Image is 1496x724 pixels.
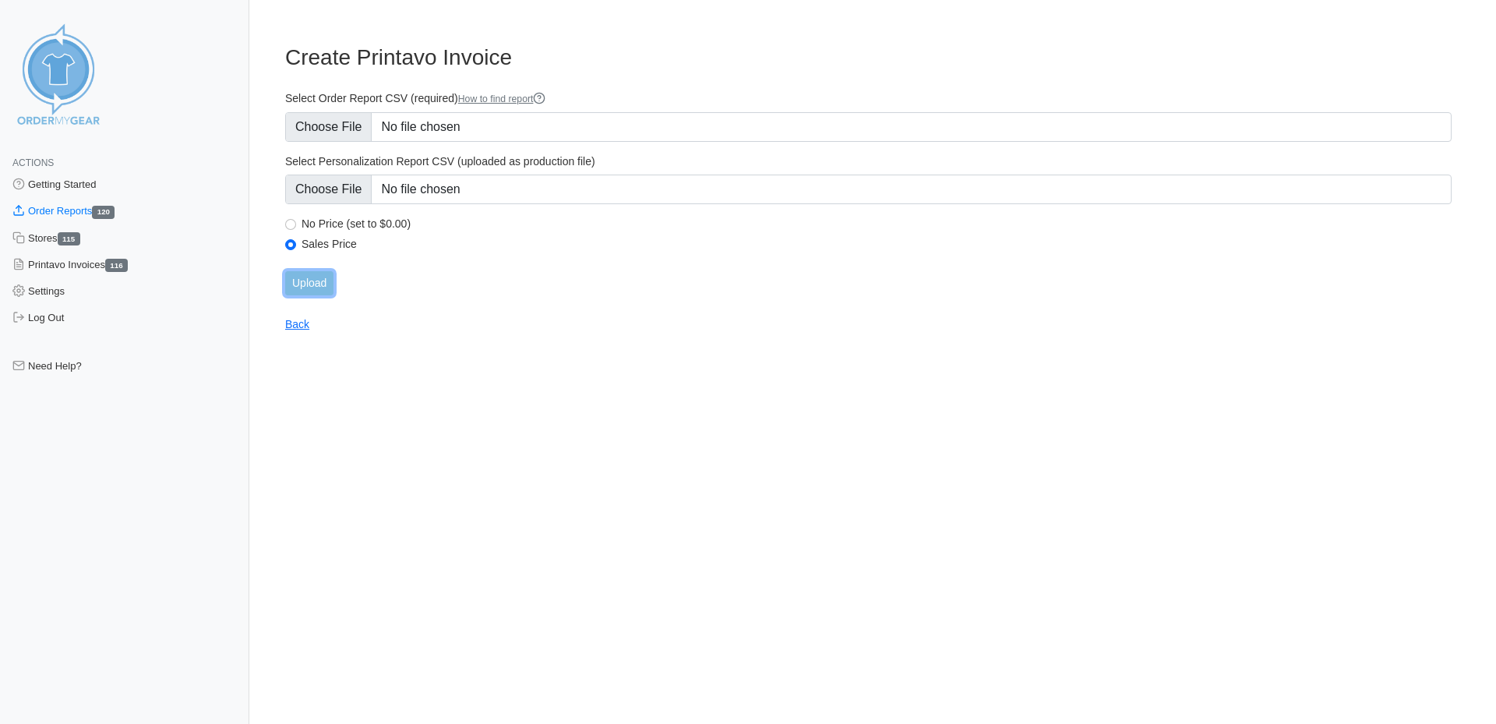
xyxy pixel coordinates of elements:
a: Back [285,318,309,330]
span: Actions [12,157,54,168]
a: How to find report [458,94,546,104]
span: 120 [92,206,115,219]
input: Upload [285,271,333,295]
label: Select Order Report CSV (required) [285,91,1452,106]
label: Sales Price [302,237,1452,251]
span: 115 [58,232,80,245]
span: 116 [105,259,128,272]
h3: Create Printavo Invoice [285,44,1452,71]
label: No Price (set to $0.00) [302,217,1452,231]
label: Select Personalization Report CSV (uploaded as production file) [285,154,1452,168]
